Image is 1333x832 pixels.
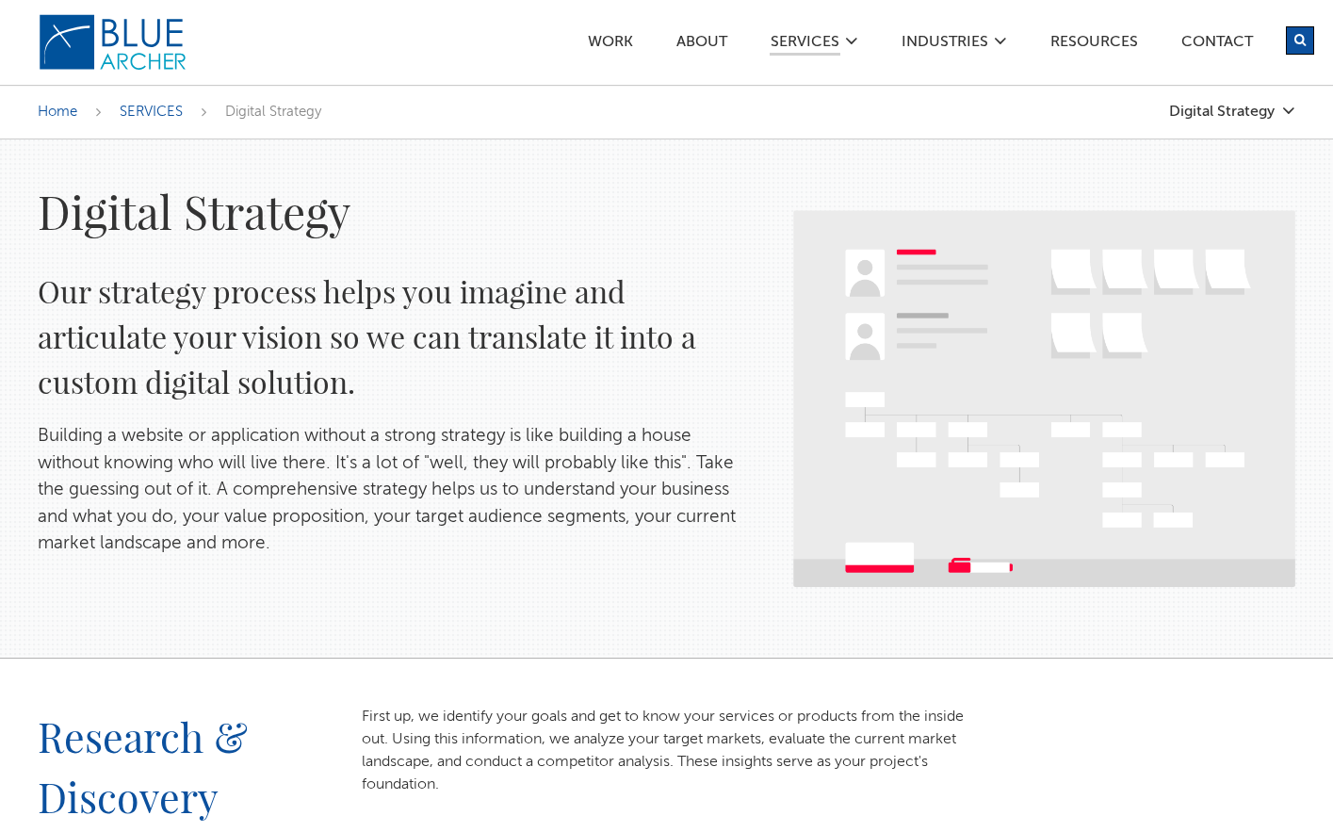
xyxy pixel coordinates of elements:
[38,269,756,404] h2: Our strategy process helps you imagine and articulate your vision so we can translate it into a c...
[675,35,728,55] a: ABOUT
[1180,35,1254,55] a: Contact
[120,105,183,119] a: SERVICES
[225,105,321,119] span: Digital Strategy
[901,35,989,55] a: Industries
[770,35,840,56] a: SERVICES
[38,13,188,72] img: Blue Archer Logo
[793,210,1295,587] img: Digital Strategy
[1107,104,1295,120] a: Digital Strategy
[1049,35,1139,55] a: Resources
[587,35,634,55] a: Work
[362,706,972,796] p: First up, we identify your goals and get to know your services or products from the inside out. U...
[38,105,77,119] a: Home
[38,423,756,558] p: Building a website or application without a strong strategy is like building a house without know...
[38,182,756,240] h1: Digital Strategy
